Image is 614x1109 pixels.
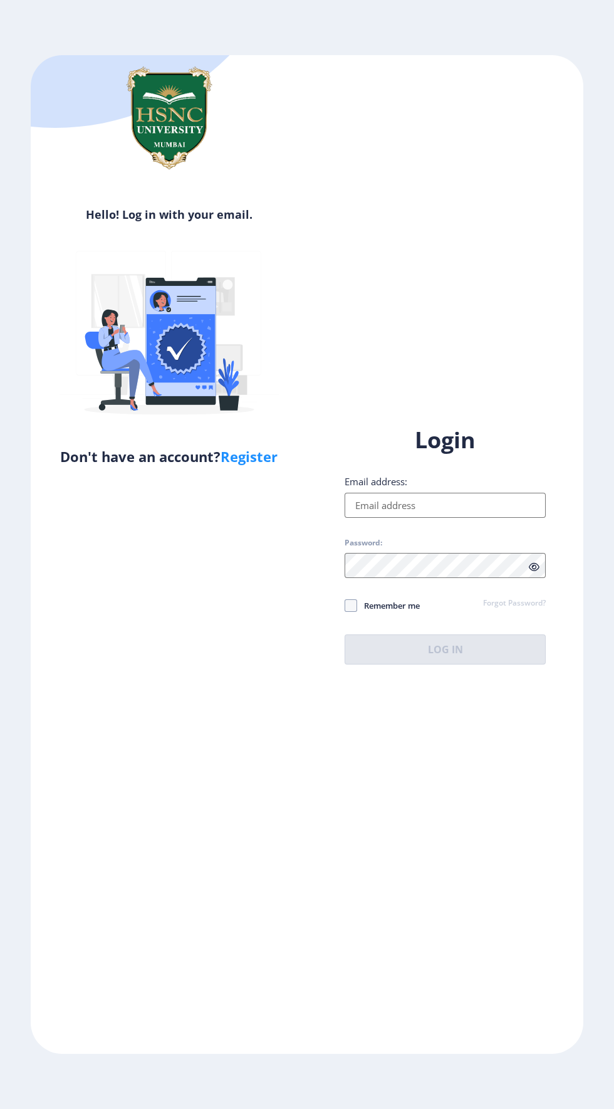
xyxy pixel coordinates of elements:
[345,634,546,665] button: Log In
[345,538,382,548] label: Password:
[345,493,546,518] input: Email address
[40,446,298,466] h5: Don't have an account?
[345,475,407,488] label: Email address:
[483,598,546,609] a: Forgot Password?
[357,598,420,613] span: Remember me
[60,227,279,446] img: Verified-rafiki.svg
[221,447,278,466] a: Register
[107,55,232,181] img: hsnc.png
[345,425,546,455] h1: Login
[40,207,298,222] h6: Hello! Log in with your email.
